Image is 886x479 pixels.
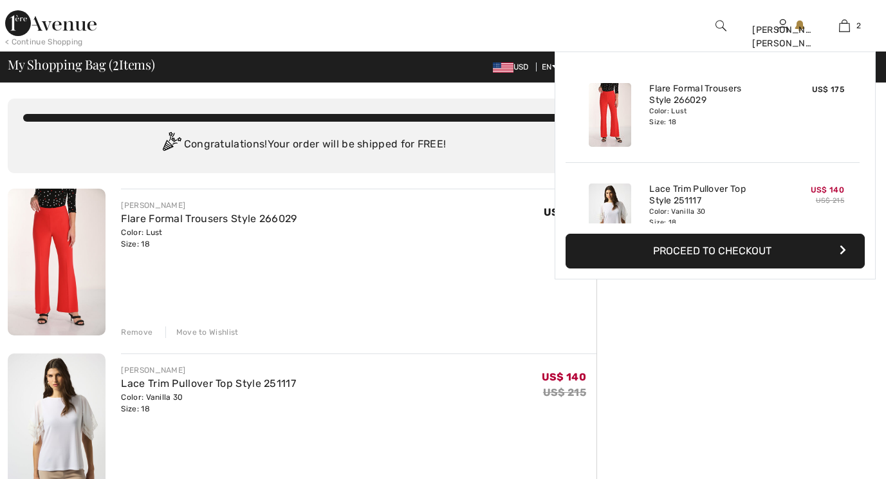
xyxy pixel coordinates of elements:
[121,326,152,338] div: Remove
[856,20,861,32] span: 2
[566,234,865,268] button: Proceed to Checkout
[542,62,558,71] span: EN
[121,227,297,250] div: Color: Lust Size: 18
[165,326,239,338] div: Move to Wishlist
[812,85,844,94] span: US$ 175
[493,62,513,73] img: US Dollar
[752,23,813,50] div: [PERSON_NAME] [PERSON_NAME]
[715,18,726,33] img: search the website
[113,55,119,71] span: 2
[5,10,97,36] img: 1ère Avenue
[777,18,788,33] img: My Info
[493,62,534,71] span: USD
[23,132,581,158] div: Congratulations! Your order will be shipped for FREE!
[815,18,875,33] a: 2
[649,207,776,227] div: Color: Vanilla 30 Size: 18
[8,58,155,71] span: My Shopping Bag ( Items)
[543,386,586,399] s: US$ 215
[8,189,106,335] img: Flare Formal Trousers Style 266029
[649,183,776,207] a: Lace Trim Pullover Top Style 251117
[777,19,788,32] a: Sign In
[158,132,184,158] img: Congratulation2.svg
[649,83,776,106] a: Flare Formal Trousers Style 266029
[811,185,844,194] span: US$ 140
[121,391,296,415] div: Color: Vanilla 30 Size: 18
[839,18,850,33] img: My Bag
[121,377,296,390] a: Lace Trim Pullover Top Style 251117
[542,371,586,383] span: US$ 140
[816,196,844,205] s: US$ 215
[5,36,83,48] div: < Continue Shopping
[121,364,296,376] div: [PERSON_NAME]
[589,83,631,147] img: Flare Formal Trousers Style 266029
[121,200,297,211] div: [PERSON_NAME]
[649,106,776,127] div: Color: Lust Size: 18
[589,183,631,247] img: Lace Trim Pullover Top Style 251117
[121,212,297,225] a: Flare Formal Trousers Style 266029
[544,206,586,218] span: US$ 175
